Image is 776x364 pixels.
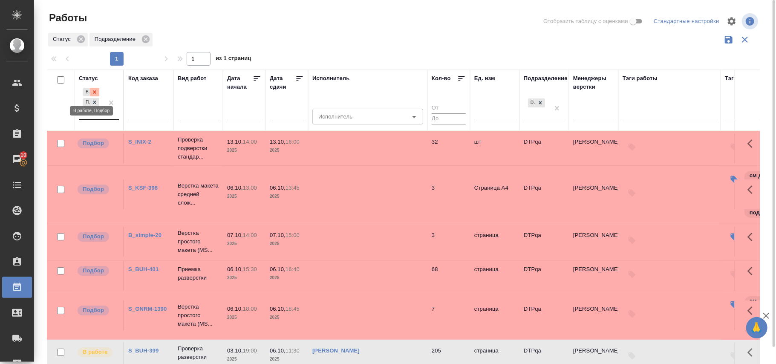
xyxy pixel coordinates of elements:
[270,240,304,248] p: 2025
[83,306,104,315] p: Подбор
[742,261,763,281] button: Здесь прячутся важные кнопки
[742,227,763,247] button: Здесь прячутся важные кнопки
[270,355,304,364] p: 2025
[432,74,451,83] div: Кол-во
[270,347,286,354] p: 06.10,
[432,113,466,124] input: До
[227,266,243,272] p: 06.10,
[270,313,304,322] p: 2025
[470,300,519,330] td: страница
[725,265,744,284] button: Добавить тэги
[742,179,763,200] button: Здесь прячутся важные кнопки
[573,305,614,313] p: [PERSON_NAME]
[2,149,32,170] a: 10
[725,138,744,156] button: Добавить тэги
[83,139,104,147] p: Подбор
[48,33,88,46] div: Статус
[286,139,300,145] p: 16:00
[227,240,261,248] p: 2025
[243,139,257,145] p: 14:00
[128,232,162,238] a: B_simple-20
[227,313,261,322] p: 2025
[623,74,658,83] div: Тэги работы
[178,182,219,207] p: Верстка макета средней слож...
[573,347,614,355] p: [PERSON_NAME]
[128,347,159,354] a: S_BUH-399
[286,266,300,272] p: 16:40
[227,232,243,238] p: 07.10,
[227,192,261,201] p: 2025
[527,98,546,108] div: DTPqa
[721,32,737,48] button: Сохранить фильтры
[128,139,151,145] a: S_INIX-2
[243,232,257,238] p: 14:00
[227,355,261,364] p: 2025
[270,306,286,312] p: 06.10,
[742,133,763,154] button: Здесь прячутся важные кнопки
[270,192,304,201] p: 2025
[47,11,87,25] span: Работы
[750,319,764,337] span: 🙏
[227,139,243,145] p: 13.10,
[427,133,470,163] td: 32
[746,317,767,338] button: 🙏
[15,151,32,159] span: 10
[178,265,219,282] p: Приемка разверстки
[543,17,628,26] span: Отобразить таблицу с оценками
[89,33,153,46] div: Подразделение
[79,74,98,83] div: Статус
[216,53,251,66] span: из 1 страниц
[427,300,470,330] td: 7
[519,300,569,330] td: DTPqa
[725,170,744,189] button: Изменить тэги
[286,185,300,191] p: 13:45
[742,13,760,29] span: Посмотреть информацию
[270,274,304,282] p: 2025
[286,232,300,238] p: 15:00
[243,266,257,272] p: 15:30
[528,98,536,107] div: DTPqa
[83,98,90,107] div: Подбор
[270,139,286,145] p: 13.10,
[227,146,261,155] p: 2025
[227,306,243,312] p: 06.10,
[573,74,614,91] div: Менеджеры верстки
[128,266,159,272] a: S_BUH-401
[270,146,304,155] p: 2025
[427,179,470,209] td: 3
[95,35,138,43] p: Подразделение
[83,232,104,241] p: Подбор
[623,184,641,202] button: Добавить тэги
[83,348,107,356] p: В работе
[83,266,104,275] p: Подбор
[270,74,295,91] div: Дата сдачи
[243,306,257,312] p: 18:00
[312,74,350,83] div: Исполнитель
[432,103,466,114] input: От
[286,306,300,312] p: 18:45
[227,185,243,191] p: 06.10,
[227,274,261,282] p: 2025
[470,261,519,291] td: страница
[623,138,641,156] button: Добавить тэги
[519,179,569,209] td: DTPqa
[470,227,519,257] td: страница
[652,15,721,28] div: split button
[286,347,300,354] p: 11:30
[623,305,641,324] button: Добавить тэги
[128,306,167,312] a: S_GNRM-1390
[270,266,286,272] p: 06.10,
[519,227,569,257] td: DTPqa
[227,74,253,91] div: Дата начала
[519,133,569,163] td: DTPqa
[725,228,744,246] button: Изменить тэги
[312,347,360,354] a: [PERSON_NAME]
[573,231,614,240] p: [PERSON_NAME]
[573,265,614,274] p: [PERSON_NAME]
[77,347,119,358] div: Исполнитель выполняет работу
[725,74,757,83] div: Тэги заказа
[243,185,257,191] p: 13:00
[227,347,243,354] p: 03.10,
[77,138,119,149] div: Можно подбирать исполнителей
[519,261,569,291] td: DTPqa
